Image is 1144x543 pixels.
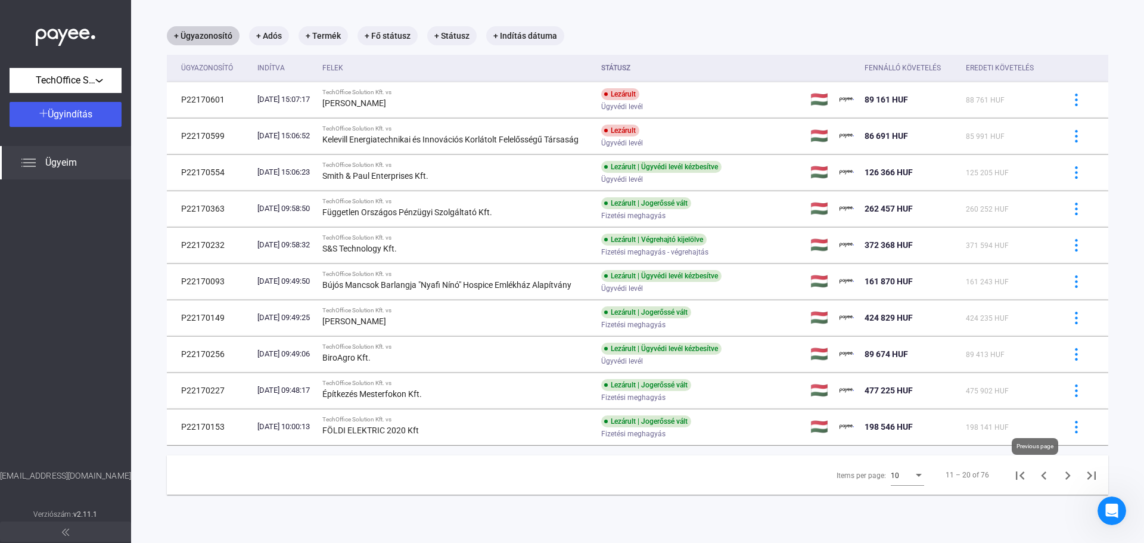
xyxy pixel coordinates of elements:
[10,361,229,436] div: Polgár szerint…
[840,347,854,361] img: payee-logo
[1032,463,1056,487] button: Previous page
[167,154,253,190] td: P22170554
[601,354,643,368] span: Ügyvédi levél
[1012,438,1058,455] div: Previous page
[19,194,186,229] div: Jelenleg a TechOffice Solution Kft-hez ezek az email címek vannak hozzárendelve:
[966,205,1009,213] span: 260 252 HUF
[52,8,219,55] div: ezeket az értesítéseket a kellene kapja, volt/van valami rendszerhiba?
[38,390,47,400] button: GIF-választó
[966,423,1009,432] span: 198 141 HUF
[186,5,209,27] button: Főoldal
[322,380,592,387] div: TechOffice Solution Kft. vs
[1064,123,1089,148] button: more-blue
[167,263,253,299] td: P22170093
[257,312,313,324] div: [DATE] 09:49:25
[322,61,343,75] div: Felek
[865,386,913,395] span: 477 225 HUF
[322,307,592,314] div: TechOffice Solution Kft. vs
[865,349,908,359] span: 89 674 HUF
[10,102,122,127] button: Ügyindítás
[322,125,592,132] div: TechOffice Solution Kft. vs
[966,350,1005,359] span: 89 413 HUF
[806,227,834,263] td: 🇭🇺
[322,198,592,205] div: TechOffice Solution Kft. vs
[45,156,77,170] span: Ügyeim
[57,390,66,400] button: Csatolmány feltöltése
[840,129,854,143] img: payee-logo
[257,94,313,106] div: [DATE] 15:07:17
[8,5,30,27] button: go back
[966,169,1009,177] span: 125 205 HUF
[840,420,854,434] img: payee-logo
[76,390,85,400] button: Start recording
[10,365,228,386] textarea: Üzenet…
[865,61,956,75] div: Fennálló követelés
[19,124,186,194] div: Az történt, hogy az ugyanolyan hitelezői fiókokat összevontuk, hogy az egy hitelezőhöz tartozó ös...
[1064,87,1089,112] button: more-blue
[322,162,592,169] div: TechOffice Solution Kft. vs
[865,277,913,286] span: 161 870 HUF
[806,409,834,445] td: 🇭🇺
[257,384,313,396] div: [DATE] 09:48:17
[601,390,666,405] span: Fizetési meghagyás
[18,390,28,400] button: Emojiválasztó
[58,73,70,85] img: Profile image for Gréta
[257,239,313,251] div: [DATE] 09:58:32
[10,68,122,93] button: TechOffice Solution Kft.
[966,61,1034,75] div: Eredeti követelés
[73,74,181,85] div: joined the conversation
[865,61,941,75] div: Fennálló követelés
[73,75,96,83] b: Gréta
[167,191,253,226] td: P22170363
[806,82,834,117] td: 🇭🇺
[601,172,643,187] span: Ügyvédi levél
[806,336,834,372] td: 🇭🇺
[1070,312,1083,324] img: more-blue
[966,387,1009,395] span: 475 902 HUF
[601,125,639,136] div: Lezárult
[257,61,313,75] div: Indítva
[19,293,186,317] div: Ezek közül töröljük valamelyiknek a hozzáférést?
[257,166,313,178] div: [DATE] 15:06:23
[1070,421,1083,433] img: more-blue
[322,280,571,290] strong: Bújós Mancsok Barlangja "Nyafi Nínó" Hospice Emlékház Alapítvány
[806,191,834,226] td: 🇭🇺
[601,343,722,355] div: Lezárult | Ügyvédi levél kézbesítve
[601,88,639,100] div: Lezárult
[596,55,806,82] th: Státusz
[10,99,195,324] div: Kedves Ügyfelünk!Az történt, hogy az ugyanolyan hitelezői fiókokat összevontuk, hogy az egy hitel...
[865,167,913,177] span: 126 366 HUF
[299,26,348,45] mat-chip: + Termék
[322,389,422,399] strong: Építkezés Mesterfokon Kft.
[1070,275,1083,288] img: more-blue
[891,471,899,480] span: 10
[322,234,592,241] div: TechOffice Solution Kft. vs
[1070,384,1083,397] img: more-blue
[204,386,223,405] button: Üzenet küldése…
[58,6,84,15] h1: Gréta
[36,22,95,46] img: white-payee-white-dot.svg
[10,99,229,345] div: Gréta szerint…
[19,229,165,239] a: [EMAIL_ADDRESS][DOMAIN_NAME]
[865,95,908,104] span: 89 161 HUF
[806,373,834,408] td: 🇭🇺
[840,274,854,288] img: payee-logo
[1070,348,1083,361] img: more-blue
[322,426,419,435] strong: FÖLDI ELEKTRIC 2020 Kft
[1064,378,1089,403] button: more-blue
[840,238,854,252] img: payee-logo
[19,265,165,274] a: [EMAIL_ADDRESS][DOMAIN_NAME]
[322,98,386,108] strong: [PERSON_NAME]
[322,416,592,423] div: TechOffice Solution Kft. vs
[19,106,186,118] div: Kedves Ügyfelünk!
[322,271,592,278] div: TechOffice Solution Kft. vs
[1064,414,1089,439] button: more-blue
[865,204,913,213] span: 262 457 HUF
[43,1,229,62] div: ezeket az értesítéseket a[EMAIL_ADDRESS][DOMAIN_NAME]kellene kapja, volt/van valami rendszerhiba?
[10,72,229,99] div: Gréta szerint…
[167,373,253,408] td: P22170227
[58,15,179,27] p: Aktivitás: az elmúlt 15 percben
[427,26,477,45] mat-chip: + Státusz
[601,136,643,150] span: Ügyvédi levél
[601,245,708,259] span: Fizetési meghagyás - végrehajtás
